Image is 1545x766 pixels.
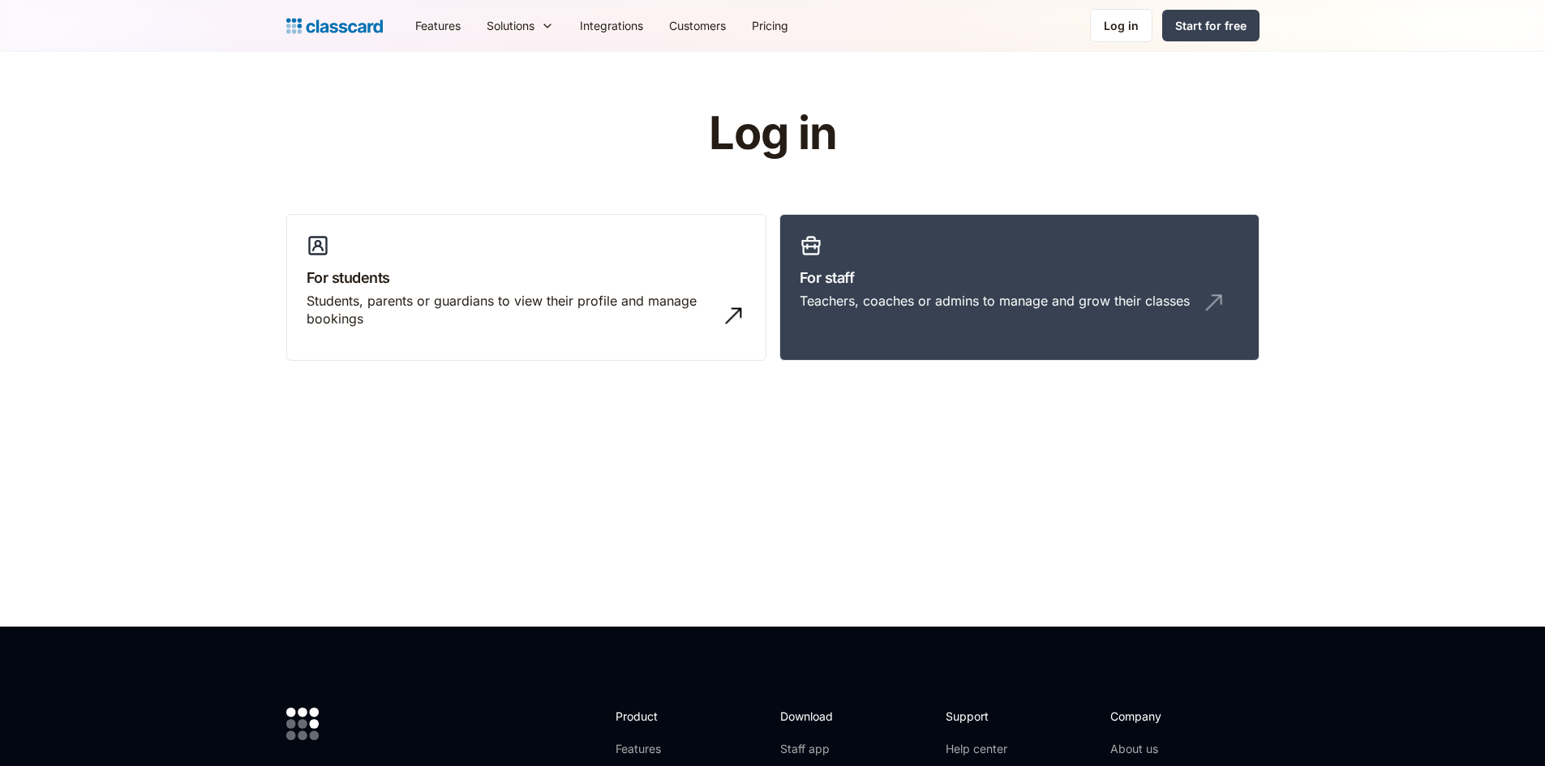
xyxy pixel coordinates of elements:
h1: Log in [515,109,1030,159]
a: Features [402,7,474,44]
a: For staffTeachers, coaches or admins to manage and grow their classes [779,214,1260,362]
a: About us [1110,741,1218,757]
a: Staff app [780,741,847,757]
h3: For students [307,267,746,289]
div: Students, parents or guardians to view their profile and manage bookings [307,292,714,328]
h2: Support [946,708,1011,725]
a: Customers [656,7,739,44]
a: Log in [1090,9,1152,42]
h2: Company [1110,708,1218,725]
a: Features [616,741,702,757]
div: Solutions [487,17,534,34]
a: Start for free [1162,10,1260,41]
h3: For staff [800,267,1239,289]
a: Pricing [739,7,801,44]
a: Integrations [567,7,656,44]
div: Start for free [1175,17,1247,34]
div: Solutions [474,7,567,44]
div: Teachers, coaches or admins to manage and grow their classes [800,292,1190,310]
h2: Product [616,708,702,725]
div: Log in [1104,17,1139,34]
a: Help center [946,741,1011,757]
a: For studentsStudents, parents or guardians to view their profile and manage bookings [286,214,766,362]
a: home [286,15,383,37]
h2: Download [780,708,847,725]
